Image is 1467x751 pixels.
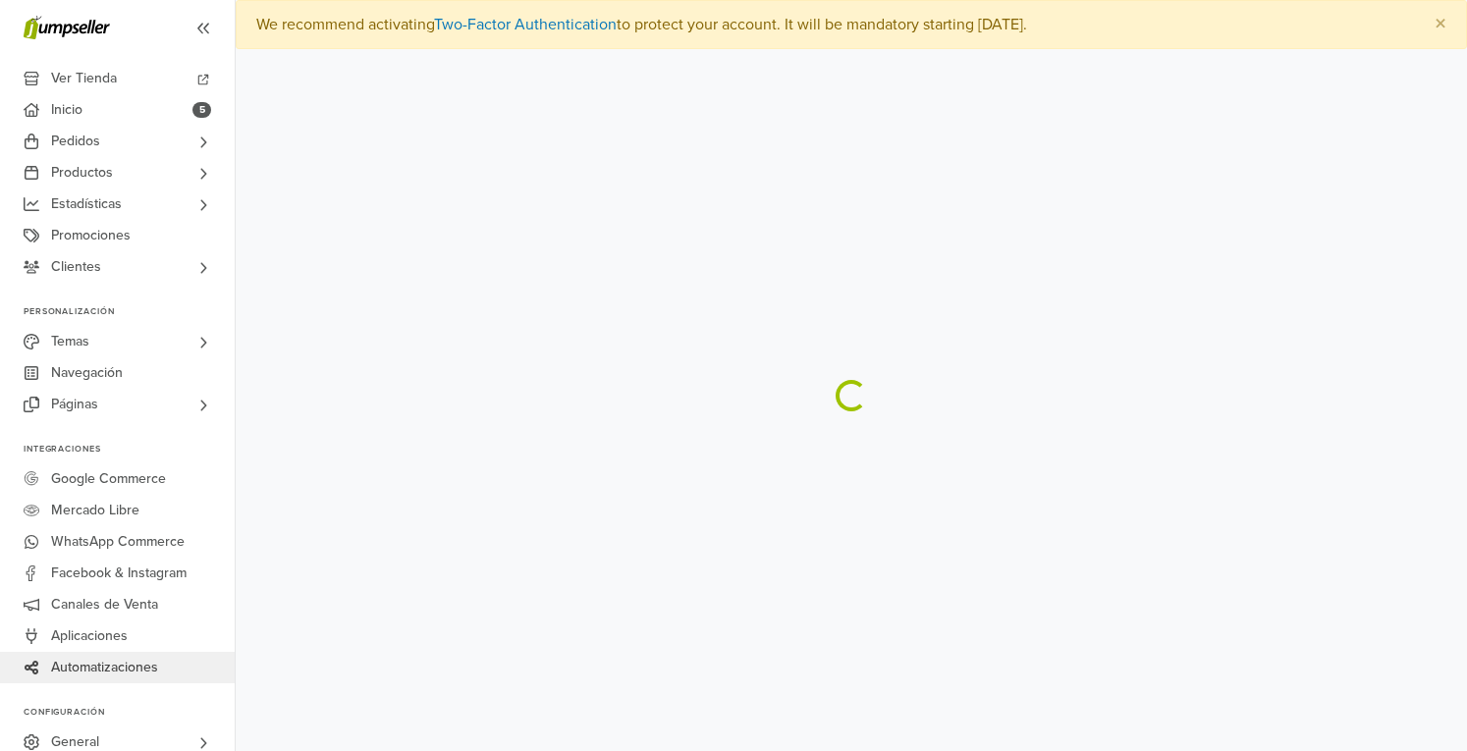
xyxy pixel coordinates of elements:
[51,652,158,683] span: Automatizaciones
[51,188,122,220] span: Estadísticas
[51,63,117,94] span: Ver Tienda
[51,389,98,420] span: Páginas
[51,126,100,157] span: Pedidos
[51,220,131,251] span: Promociones
[192,102,211,118] span: 5
[51,526,185,558] span: WhatsApp Commerce
[51,326,89,357] span: Temas
[51,589,158,620] span: Canales de Venta
[51,620,128,652] span: Aplicaciones
[51,463,166,495] span: Google Commerce
[434,15,617,34] a: Two-Factor Authentication
[51,357,123,389] span: Navegación
[1415,1,1466,48] button: Close
[24,444,235,456] p: Integraciones
[51,94,82,126] span: Inicio
[24,306,235,318] p: Personalización
[51,558,187,589] span: Facebook & Instagram
[1435,10,1446,38] span: ×
[51,157,113,188] span: Productos
[51,251,101,283] span: Clientes
[24,707,235,719] p: Configuración
[51,495,139,526] span: Mercado Libre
